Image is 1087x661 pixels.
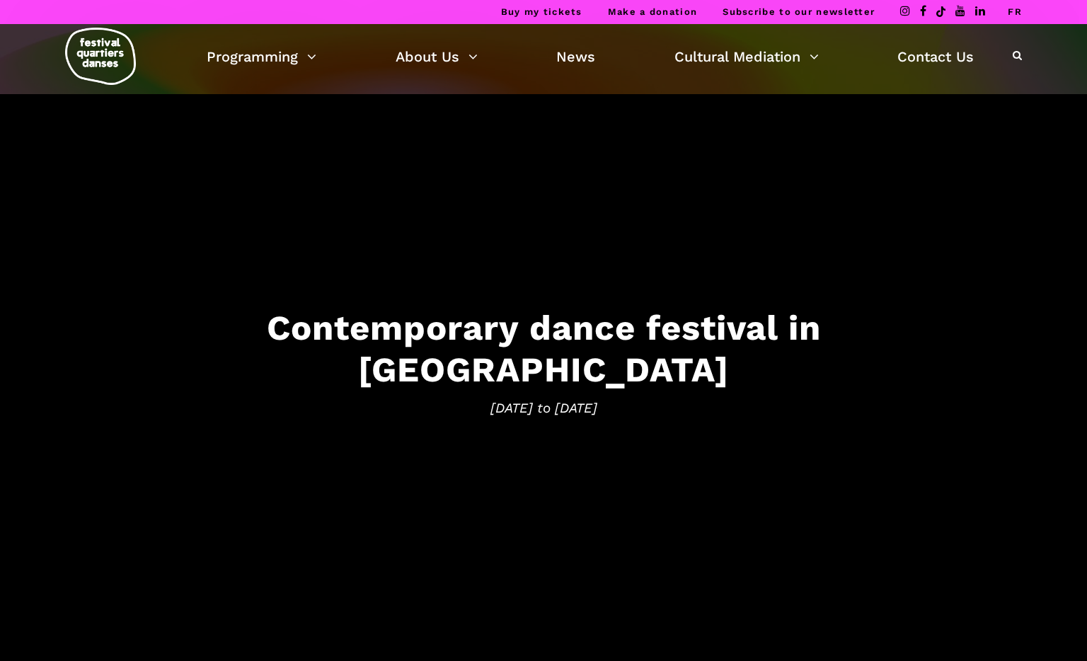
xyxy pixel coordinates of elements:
[105,307,982,391] h3: Contemporary dance festival in [GEOGRAPHIC_DATA]
[1008,6,1022,17] a: FR
[674,45,819,69] a: Cultural Mediation
[723,6,875,17] a: Subscribe to our newsletter
[207,45,316,69] a: Programming
[105,397,982,418] span: [DATE] to [DATE]
[501,6,582,17] a: Buy my tickets
[65,28,136,85] img: logo-fqd-med
[396,45,478,69] a: About Us
[608,6,698,17] a: Make a donation
[556,45,595,69] a: News
[897,45,974,69] a: Contact Us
